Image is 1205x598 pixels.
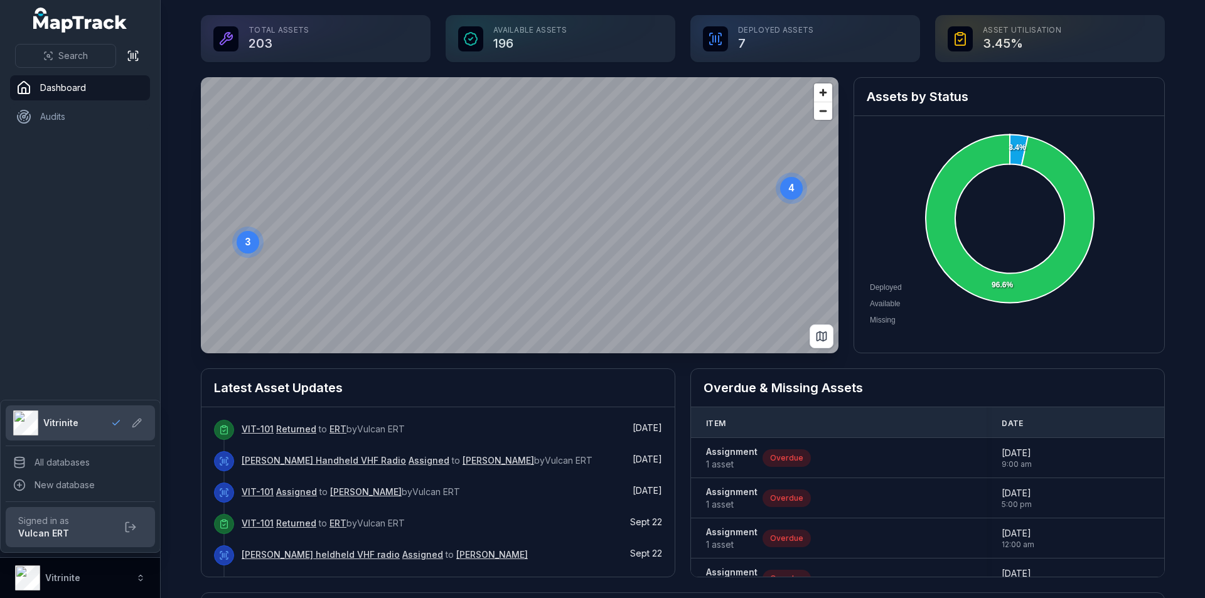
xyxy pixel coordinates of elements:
[18,528,69,538] strong: Vulcan ERT
[18,515,114,527] span: Signed in as
[6,451,155,474] div: All databases
[45,572,80,583] strong: Vitrinite
[43,417,78,429] span: Vitrinite
[6,474,155,496] div: New database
